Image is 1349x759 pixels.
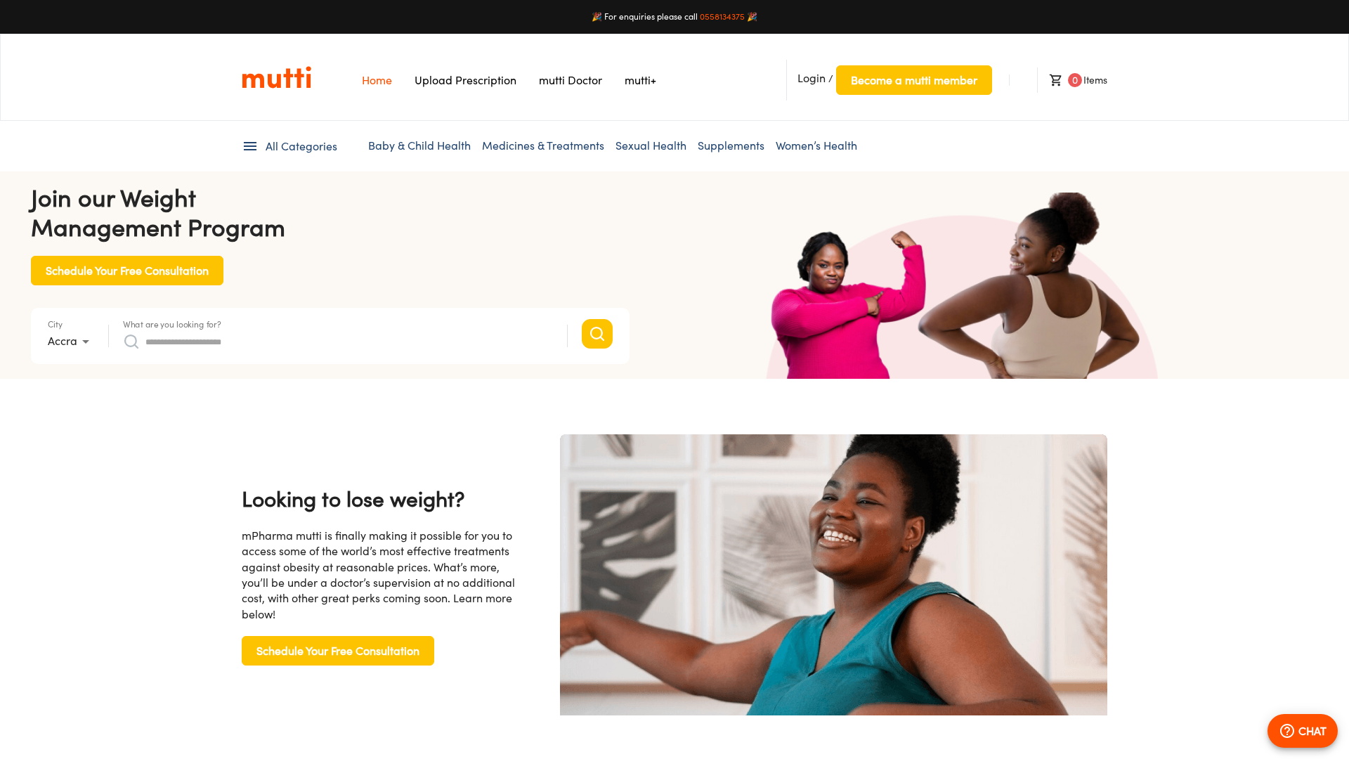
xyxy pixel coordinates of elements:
label: What are you looking for? [123,320,221,328]
li: / [786,60,992,100]
a: Sexual Health [615,138,686,153]
span: Become a mutti member [851,70,977,90]
a: Navigates to Prescription Upload Page [415,73,516,87]
a: Baby & Child Health [368,138,471,153]
h4: Looking to lose weight? [242,484,521,514]
span: Schedule Your Free Consultation [256,641,419,661]
a: Navigates to mutti doctor website [539,73,602,87]
p: CHAT [1298,722,1327,739]
button: Become a mutti member [836,65,992,95]
label: City [48,320,63,328]
img: become a mutti member [560,434,1107,727]
span: Schedule Your Free Consultation [46,261,209,280]
button: Schedule Your Free Consultation [242,636,434,666]
a: Navigates to Home Page [362,73,392,87]
button: Search [582,319,613,349]
button: Schedule Your Free Consultation [31,256,223,285]
a: Schedule Your Free Consultation [31,263,223,275]
a: Supplements [698,138,764,153]
span: Login [797,71,826,85]
span: 0 [1068,73,1082,87]
div: Accra [48,330,94,353]
a: Schedule Your Free Consultation [242,643,434,655]
a: Medicines & Treatments [482,138,604,153]
img: Logo [242,65,311,89]
span: All Categories [266,138,337,155]
button: CHAT [1267,714,1338,748]
a: Women’s Health [776,138,857,153]
a: 0558134375 [700,11,745,22]
h4: Join our Weight Management Program [31,183,630,242]
li: Items [1037,67,1107,93]
a: Link on the logo navigates to HomePage [242,65,311,89]
div: mPharma mutti is finally making it possible for you to access some of the world’s most effective ... [242,528,521,622]
a: Navigates to mutti+ page [625,73,656,87]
